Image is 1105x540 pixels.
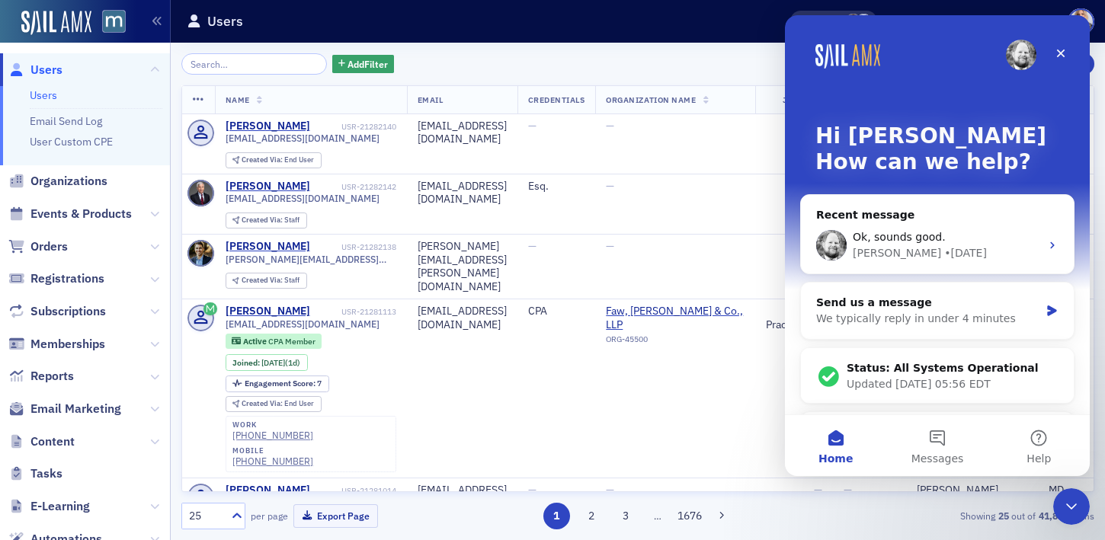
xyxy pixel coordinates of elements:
span: Events & Products [30,206,132,222]
strong: 41,885 [1036,509,1071,522]
a: [PERSON_NAME] [226,120,310,133]
div: [PERSON_NAME][EMAIL_ADDRESS][PERSON_NAME][DOMAIN_NAME] [418,240,507,293]
div: Support [898,14,950,28]
span: Faw, Casson & Co., LLP [606,305,745,331]
a: [PERSON_NAME] [226,240,310,254]
div: USR-21282138 [312,242,396,252]
span: [EMAIL_ADDRESS][DOMAIN_NAME] [226,318,380,330]
a: Subscriptions [8,303,106,320]
span: Active [243,336,268,347]
span: Memberships [30,336,105,353]
a: [PERSON_NAME] [226,484,310,497]
div: 25 [189,508,223,524]
div: Created Via: End User [226,152,322,168]
a: View Homepage [91,10,126,36]
input: Search… [181,53,327,75]
a: Active CPA Member [232,337,315,347]
span: — [606,119,614,133]
span: Justin Chase [856,14,872,30]
button: 1 [543,503,570,529]
div: ORG-45500 [606,334,745,350]
span: Users [30,62,62,78]
span: — [606,239,614,253]
a: [PHONE_NUMBER] [232,455,313,467]
iframe: Intercom live chat [785,15,1090,476]
div: CPA [528,305,585,318]
button: Export Page [293,504,378,528]
div: 7 [245,379,322,388]
span: Content [30,433,75,450]
span: — [528,239,536,253]
span: [EMAIL_ADDRESS][DOMAIN_NAME] [226,193,380,204]
button: 1676 [677,503,703,529]
span: Joined : [232,358,261,368]
span: Tasks [30,465,62,482]
div: work [232,420,313,430]
a: Users [8,62,62,78]
span: Engagement Score : [245,378,317,388]
a: Memberships [8,336,105,353]
span: Organizations [30,173,107,190]
span: … [647,509,668,522]
span: Email [418,94,444,105]
a: Email Send Log [30,114,102,128]
a: Email Marketing [8,401,121,417]
span: Created Via : [242,155,284,165]
span: Registrations [30,270,104,287]
div: USR-21282142 [312,182,396,192]
div: mobile [232,446,313,455]
label: per page [251,509,288,522]
div: [EMAIL_ADDRESS][DOMAIN_NAME] [418,484,507,510]
div: [EMAIL_ADDRESS][DOMAIN_NAME] [418,180,507,206]
a: [PHONE_NUMBER] [232,430,313,441]
span: CPA Member [268,336,315,347]
span: — [844,483,852,497]
div: USR-21281113 [312,307,396,317]
div: Created Via: End User [226,396,322,412]
div: USR-21282140 [312,122,396,132]
a: User Custom CPE [30,135,113,149]
span: Name [226,94,250,105]
a: Tasks [8,465,62,482]
a: Registrations [8,270,104,287]
span: Credentials [528,94,585,105]
a: [PERSON_NAME] [226,180,310,193]
img: SailAMX [21,11,91,35]
div: [PERSON_NAME][GEOGRAPHIC_DATA] [917,484,1027,510]
span: Michelle Brown [845,14,861,30]
div: Staff [242,216,299,225]
a: Users [30,88,57,102]
a: Faw, [PERSON_NAME] & Co., LLP [606,305,745,331]
div: Active: Active: CPA Member [226,334,322,349]
span: E-Learning [30,498,90,515]
a: Content [8,433,75,450]
span: Organization Name [606,94,696,105]
div: [EMAIL_ADDRESS][DOMAIN_NAME] [418,120,507,146]
div: [EMAIL_ADDRESS][DOMAIN_NAME] [418,305,507,331]
a: Events & Products [8,206,132,222]
span: Created Via : [242,398,284,408]
span: [DATE] [261,357,285,368]
div: USR-21281014 [312,486,396,496]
